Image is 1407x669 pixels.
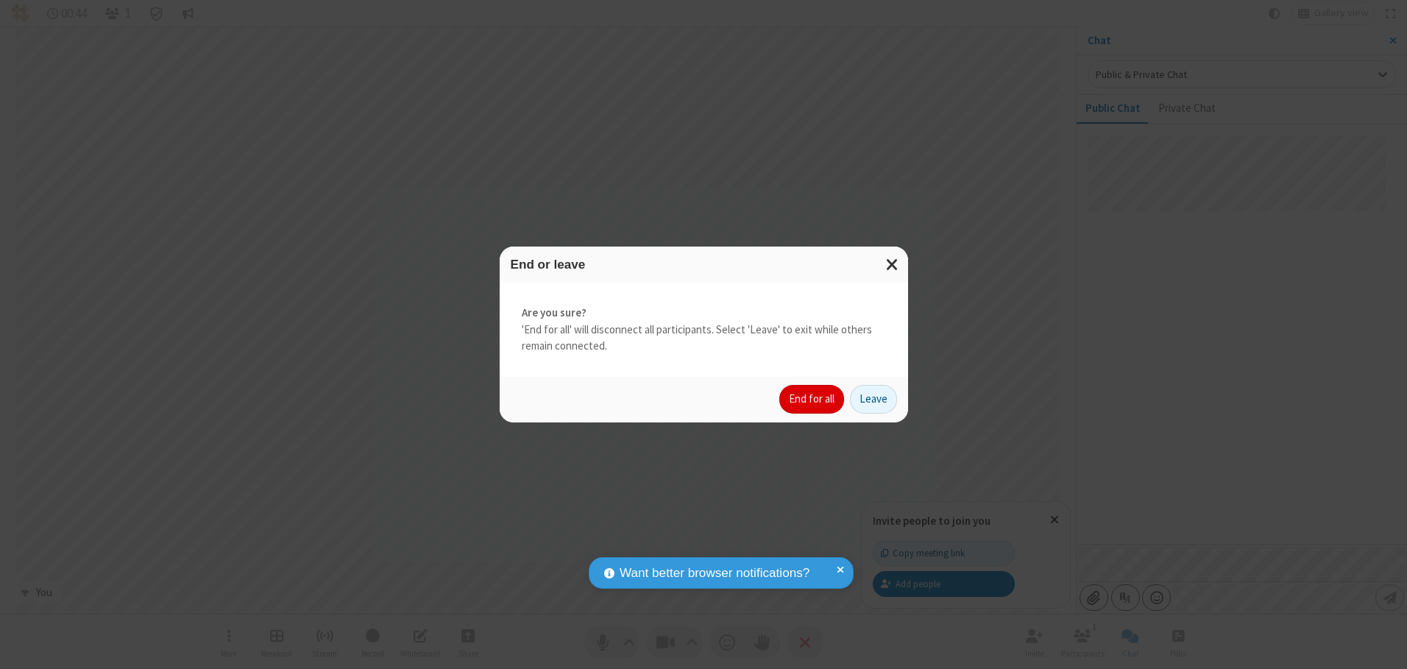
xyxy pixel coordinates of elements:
span: Want better browser notifications? [620,564,809,583]
button: Leave [850,385,897,414]
div: 'End for all' will disconnect all participants. Select 'Leave' to exit while others remain connec... [500,283,908,377]
button: End for all [779,385,844,414]
button: Close modal [877,247,908,283]
h3: End or leave [511,258,897,272]
strong: Are you sure? [522,305,886,322]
